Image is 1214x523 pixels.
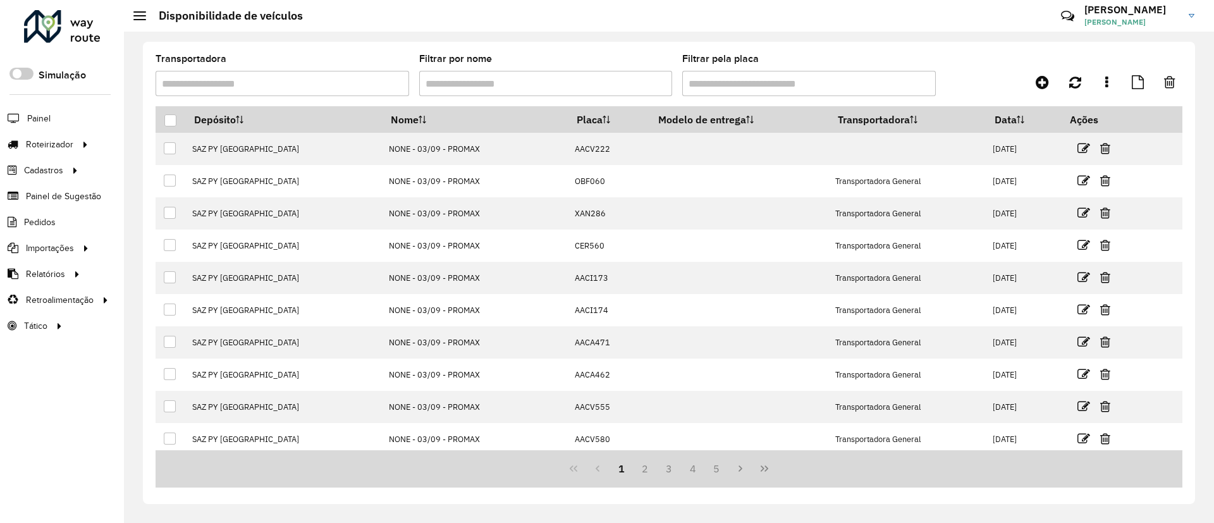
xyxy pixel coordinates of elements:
a: Excluir [1100,430,1110,447]
td: CER560 [568,230,649,262]
a: Editar [1077,269,1090,286]
td: [DATE] [986,423,1061,455]
button: 2 [633,457,657,481]
a: Excluir [1100,398,1110,415]
td: Transportadora General [829,294,986,326]
a: Editar [1077,301,1090,318]
td: [DATE] [986,230,1061,262]
a: Editar [1077,398,1090,415]
td: SAZ PY [GEOGRAPHIC_DATA] [185,326,382,359]
a: Editar [1077,204,1090,221]
label: Simulação [39,68,86,83]
button: Last Page [752,457,776,481]
a: Editar [1077,237,1090,254]
td: NONE - 03/09 - PROMAX [382,391,568,423]
td: NONE - 03/09 - PROMAX [382,294,568,326]
h2: Disponibilidade de veículos [146,9,303,23]
td: SAZ PY [GEOGRAPHIC_DATA] [185,262,382,294]
td: NONE - 03/09 - PROMAX [382,165,568,197]
th: Nome [382,106,568,133]
a: Contato Rápido [1054,3,1081,30]
td: Transportadora General [829,165,986,197]
td: NONE - 03/09 - PROMAX [382,326,568,359]
td: Transportadora General [829,423,986,455]
td: Transportadora General [829,230,986,262]
td: [DATE] [986,262,1061,294]
label: Filtrar pela placa [682,51,759,66]
td: [DATE] [986,359,1061,391]
td: Transportadora General [829,262,986,294]
label: Transportadora [156,51,226,66]
td: XAN286 [568,197,649,230]
a: Excluir [1100,301,1110,318]
a: Excluir [1100,204,1110,221]
button: Next Page [728,457,752,481]
span: Pedidos [24,216,56,229]
a: Excluir [1100,237,1110,254]
td: [DATE] [986,294,1061,326]
td: AACA471 [568,326,649,359]
td: AACV222 [568,133,649,165]
td: SAZ PY [GEOGRAPHIC_DATA] [185,359,382,391]
td: SAZ PY [GEOGRAPHIC_DATA] [185,133,382,165]
button: 4 [681,457,705,481]
span: [PERSON_NAME] [1084,16,1179,28]
span: Relatórios [26,268,65,281]
th: Data [986,106,1061,133]
td: [DATE] [986,326,1061,359]
a: Editar [1077,333,1090,350]
td: AACA462 [568,359,649,391]
td: SAZ PY [GEOGRAPHIC_DATA] [185,230,382,262]
span: Painel [27,112,51,125]
td: NONE - 03/09 - PROMAX [382,230,568,262]
td: NONE - 03/09 - PROMAX [382,423,568,455]
td: AACV580 [568,423,649,455]
td: NONE - 03/09 - PROMAX [382,359,568,391]
td: SAZ PY [GEOGRAPHIC_DATA] [185,391,382,423]
td: [DATE] [986,391,1061,423]
td: Transportadora General [829,359,986,391]
a: Excluir [1100,269,1110,286]
td: OBF060 [568,165,649,197]
a: Editar [1077,172,1090,189]
span: Importações [26,242,74,255]
span: Roteirizador [26,138,73,151]
td: [DATE] [986,133,1061,165]
td: AACV555 [568,391,649,423]
td: SAZ PY [GEOGRAPHIC_DATA] [185,294,382,326]
td: NONE - 03/09 - PROMAX [382,133,568,165]
td: NONE - 03/09 - PROMAX [382,262,568,294]
td: [DATE] [986,197,1061,230]
td: SAZ PY [GEOGRAPHIC_DATA] [185,165,382,197]
button: 1 [610,457,634,481]
h3: [PERSON_NAME] [1084,4,1179,16]
td: [DATE] [986,165,1061,197]
label: Filtrar por nome [419,51,492,66]
button: 3 [657,457,681,481]
a: Editar [1077,430,1090,447]
td: SAZ PY [GEOGRAPHIC_DATA] [185,197,382,230]
th: Placa [568,106,649,133]
a: Excluir [1100,140,1110,157]
td: Transportadora General [829,391,986,423]
span: Painel de Sugestão [26,190,101,203]
th: Transportadora [829,106,986,133]
span: Tático [24,319,47,333]
span: Retroalimentação [26,293,94,307]
a: Excluir [1100,366,1110,383]
td: SAZ PY [GEOGRAPHIC_DATA] [185,423,382,455]
td: AACI174 [568,294,649,326]
td: Transportadora General [829,197,986,230]
a: Excluir [1100,172,1110,189]
td: Transportadora General [829,326,986,359]
button: 5 [705,457,729,481]
a: Editar [1077,140,1090,157]
a: Excluir [1100,333,1110,350]
td: NONE - 03/09 - PROMAX [382,197,568,230]
th: Modelo de entrega [649,106,829,133]
a: Editar [1077,366,1090,383]
th: Ações [1061,106,1137,133]
th: Depósito [185,106,382,133]
td: AACI173 [568,262,649,294]
span: Cadastros [24,164,63,177]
